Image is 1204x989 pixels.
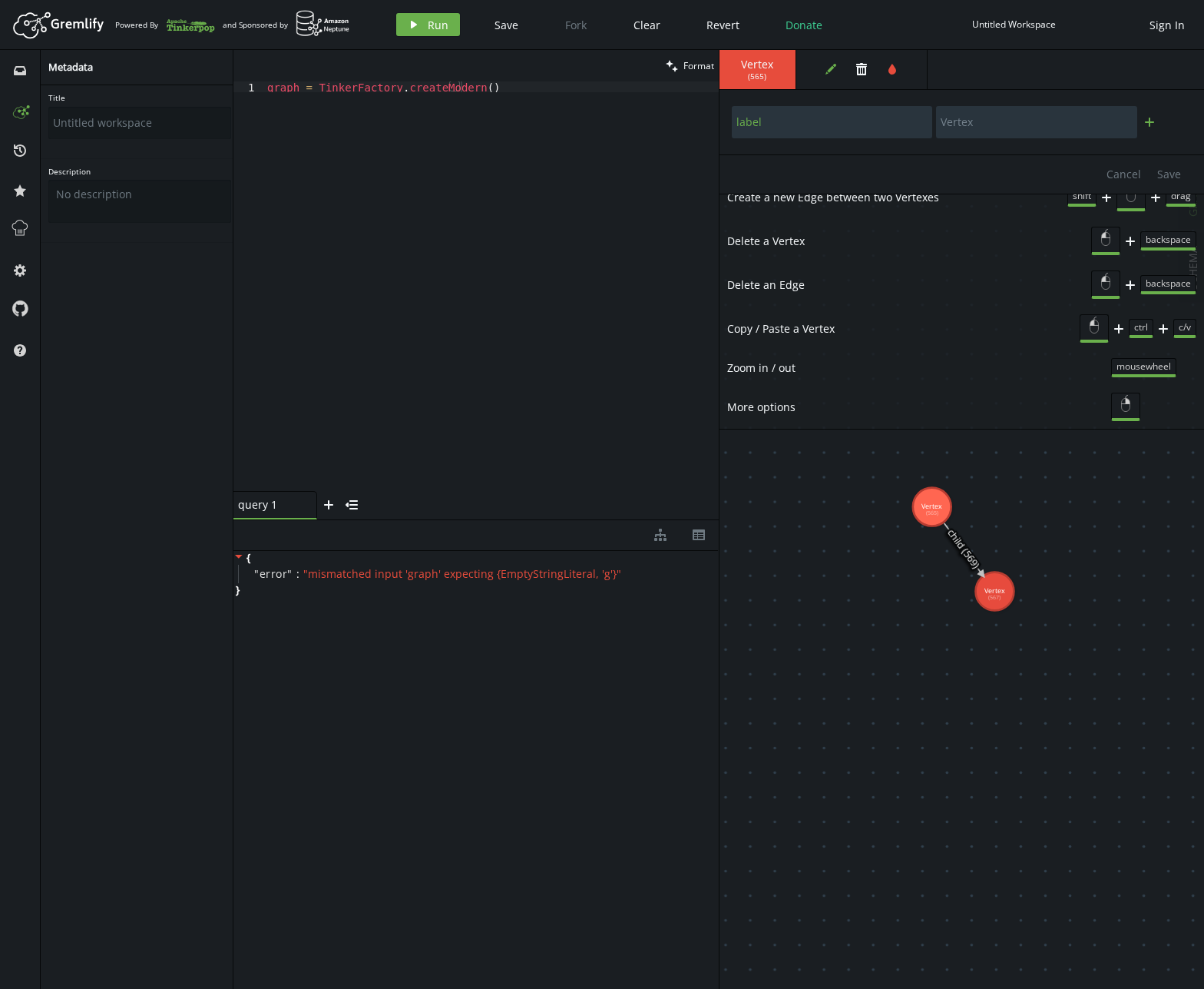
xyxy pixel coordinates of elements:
button: Cancel [1099,163,1149,186]
img: AWS Neptune [296,10,350,37]
span: Delete an Edge [727,278,1092,292]
label: Description [48,167,231,177]
span: : [296,567,299,581]
input: Untitled workspace [48,107,231,139]
tspan: Vertex [921,502,942,512]
span: mousewheel [1116,360,1171,373]
span: Run [428,18,448,32]
div: and Sponsored by [223,10,350,39]
button: Fork [553,13,599,36]
button: Save [483,13,530,36]
span: ( 565 ) [748,71,766,81]
span: shift [1073,190,1091,202]
span: Donate [786,18,822,32]
div: Powered By [115,12,215,38]
tspan: (565) [925,509,938,517]
span: Format [683,59,714,72]
span: More options [727,400,1111,414]
span: Copy / Paste a Vertex [727,322,1080,336]
tspan: (567) [988,594,1001,602]
span: backspace [1146,277,1191,290]
button: Save [1149,163,1189,186]
tspan: Vertex [984,586,1005,596]
span: Revert [706,18,739,32]
button: Sign In [1142,13,1192,36]
span: Vertex [735,58,780,71]
span: Fork [565,18,587,32]
span: Delete a Vertex [727,234,1092,248]
span: Metadata [48,60,93,74]
button: Donate [774,13,834,36]
input: Property Name [732,106,933,138]
span: error [260,567,288,581]
input: Property Value [936,106,1137,138]
span: Create a new Edge between two Vertexes [727,191,1068,204]
div: 1 [233,81,264,92]
span: Sign In [1149,18,1185,32]
span: Save [1157,167,1181,181]
span: " mismatched input 'graph' expecting {EmptyStringLiteral, 'g'} " [303,566,621,581]
span: c/v [1179,321,1191,334]
span: query 1 [238,498,299,512]
span: Zoom in / out [727,361,1111,375]
button: Revert [695,13,751,36]
span: backspace [1146,234,1191,246]
span: { [246,551,250,565]
span: drag [1171,190,1191,202]
button: Format [661,50,719,81]
span: " [254,566,260,581]
div: Untitled Workspace [972,18,1056,30]
span: Clear [633,18,660,32]
span: ctrl [1134,321,1148,334]
span: Cancel [1106,167,1141,181]
button: Run [396,13,460,36]
span: Save [495,18,518,32]
span: " [287,566,293,581]
button: Clear [622,13,672,36]
span: } [233,583,240,597]
label: Title [48,93,231,103]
